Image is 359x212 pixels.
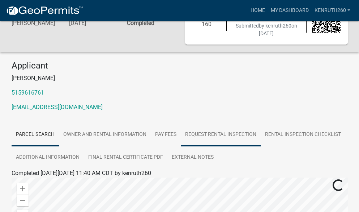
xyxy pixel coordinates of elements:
[261,123,345,146] a: Rental Inspection Checklist
[268,4,312,17] a: My Dashboard
[12,123,59,146] a: Parcel search
[12,170,151,176] span: Completed [DATE][DATE] 11:40 AM CDT by kenruth260
[127,20,154,26] strong: Completed
[17,183,29,195] div: Zoom in
[12,104,103,111] a: [EMAIL_ADDRESS][DOMAIN_NAME]
[12,89,44,96] a: 5159616761
[167,146,218,169] a: External Notes
[151,123,181,146] a: Pay Fees
[236,23,297,36] span: Submitted on [DATE]
[312,4,353,17] a: kenruth260
[59,123,151,146] a: Owner and Rental Information
[181,123,261,146] a: Request Rental Inspection
[12,146,84,169] a: Additional Information
[69,20,116,26] h6: [DATE]
[17,195,29,206] div: Zoom out
[12,74,348,83] p: [PERSON_NAME]
[84,146,167,169] a: Final Rental Certificate PDF
[248,4,268,17] a: Home
[12,20,59,26] h6: [PERSON_NAME]
[12,61,348,71] h4: Applicant
[259,23,291,29] span: by kenruth260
